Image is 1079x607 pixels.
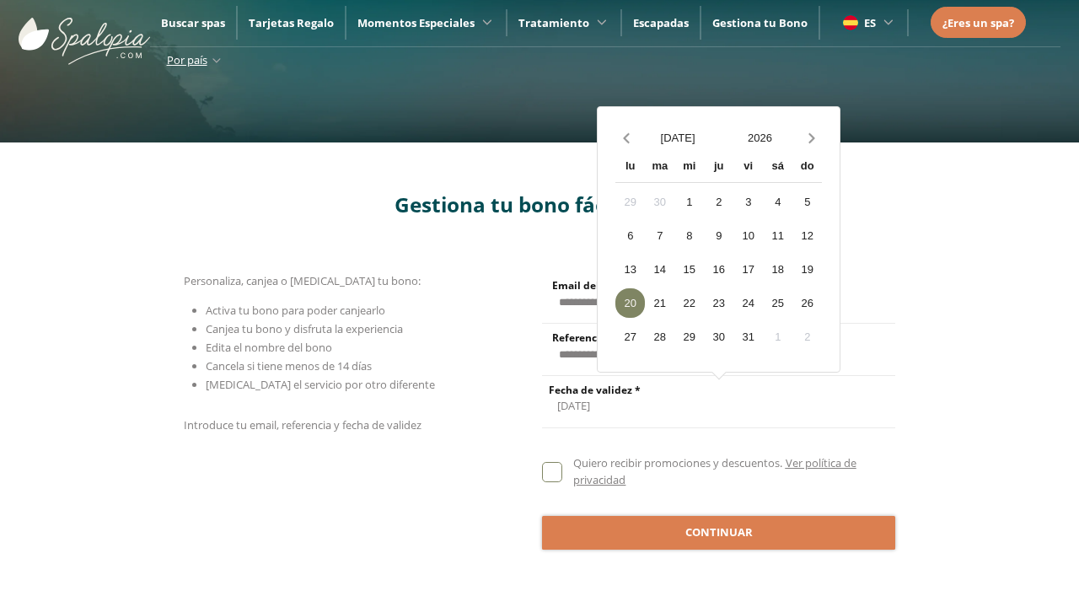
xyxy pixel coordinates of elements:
[615,187,645,217] div: 29
[542,516,895,550] button: Continuar
[395,191,684,218] span: Gestiona tu bono fácilmente
[206,377,435,392] span: [MEDICAL_DATA] el servicio por otro diferente
[615,153,645,182] div: lu
[674,187,704,217] div: 1
[674,288,704,318] div: 22
[645,153,674,182] div: ma
[792,187,822,217] div: 5
[615,221,645,250] div: 6
[645,221,674,250] div: 7
[792,288,822,318] div: 26
[704,187,733,217] div: 2
[645,187,674,217] div: 30
[763,153,792,182] div: sá
[763,255,792,284] div: 18
[704,288,733,318] div: 23
[167,52,207,67] span: Por país
[942,15,1014,30] span: ¿Eres un spa?
[615,187,822,352] div: Calendar days
[636,123,719,153] button: Open months overlay
[704,322,733,352] div: 30
[763,288,792,318] div: 25
[733,322,763,352] div: 31
[674,221,704,250] div: 8
[674,322,704,352] div: 29
[763,322,792,352] div: 1
[719,123,802,153] button: Open years overlay
[206,303,385,318] span: Activa tu bono para poder canjearlo
[645,255,674,284] div: 14
[645,322,674,352] div: 28
[615,288,645,318] div: 20
[674,255,704,284] div: 15
[633,15,689,30] a: Escapadas
[206,358,372,373] span: Cancela si tiene menos de 14 días
[615,153,822,352] div: Calendar wrapper
[645,288,674,318] div: 21
[704,221,733,250] div: 9
[615,322,645,352] div: 27
[184,417,421,432] span: Introduce tu email, referencia y fecha de validez
[792,255,822,284] div: 19
[801,123,822,153] button: Next month
[674,153,704,182] div: mi
[792,221,822,250] div: 12
[733,187,763,217] div: 3
[249,15,334,30] a: Tarjetas Regalo
[763,187,792,217] div: 4
[704,255,733,284] div: 16
[184,273,421,288] span: Personaliza, canjea o [MEDICAL_DATA] tu bono:
[733,221,763,250] div: 10
[792,153,822,182] div: do
[206,340,332,355] span: Edita el nombre del bono
[161,15,225,30] a: Buscar spas
[573,455,782,470] span: Quiero recibir promociones y descuentos.
[685,524,753,541] span: Continuar
[733,255,763,284] div: 17
[763,221,792,250] div: 11
[615,123,636,153] button: Previous month
[19,1,150,65] img: ImgLogoSpalopia.BvClDcEz.svg
[712,15,808,30] a: Gestiona tu Bono
[704,153,733,182] div: ju
[573,455,856,487] a: Ver política de privacidad
[615,255,645,284] div: 13
[792,322,822,352] div: 2
[733,153,763,182] div: vi
[206,321,403,336] span: Canjea tu bono y disfruta la experiencia
[733,288,763,318] div: 24
[942,13,1014,32] a: ¿Eres un spa?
